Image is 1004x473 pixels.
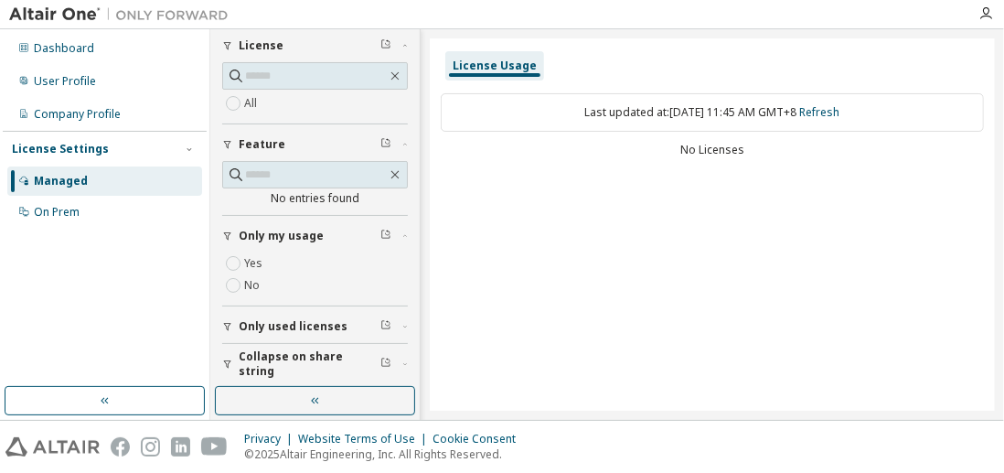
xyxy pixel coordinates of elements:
[441,93,984,132] div: Last updated at: [DATE] 11:45 AM GMT+8
[34,41,94,56] div: Dashboard
[222,344,408,384] button: Collapse on share string
[239,349,380,379] span: Collapse on share string
[453,59,537,73] div: License Usage
[800,104,840,120] a: Refresh
[380,38,391,53] span: Clear filter
[239,137,285,152] span: Feature
[380,319,391,334] span: Clear filter
[141,437,160,457] img: instagram.svg
[12,142,109,156] div: License Settings
[5,437,100,457] img: altair_logo.svg
[222,216,408,256] button: Only my usage
[239,38,283,53] span: License
[34,174,88,188] div: Managed
[244,253,266,274] label: Yes
[298,432,433,446] div: Website Terms of Use
[34,74,96,89] div: User Profile
[239,229,324,243] span: Only my usage
[380,229,391,243] span: Clear filter
[380,137,391,152] span: Clear filter
[239,319,347,334] span: Only used licenses
[433,432,527,446] div: Cookie Consent
[201,437,228,457] img: youtube.svg
[34,205,80,220] div: On Prem
[441,143,984,157] div: No Licenses
[244,274,263,296] label: No
[34,107,121,122] div: Company Profile
[380,357,391,371] span: Clear filter
[222,26,408,66] button: License
[244,432,298,446] div: Privacy
[111,437,130,457] img: facebook.svg
[171,437,190,457] img: linkedin.svg
[222,124,408,165] button: Feature
[244,446,527,462] p: © 2025 Altair Engineering, Inc. All Rights Reserved.
[222,306,408,347] button: Only used licenses
[222,191,408,206] div: No entries found
[9,5,238,24] img: Altair One
[244,92,261,114] label: All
